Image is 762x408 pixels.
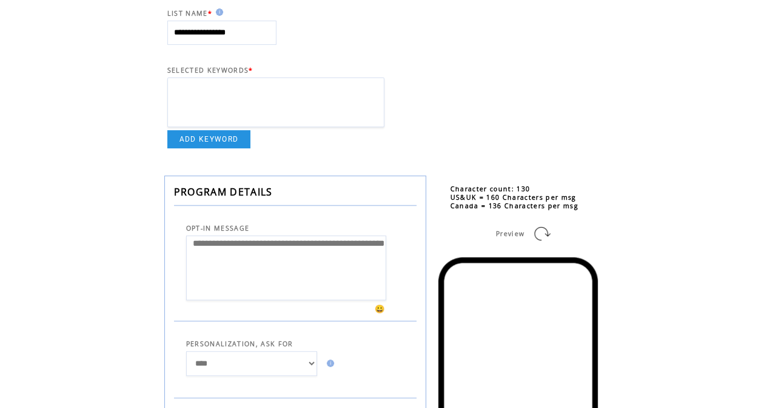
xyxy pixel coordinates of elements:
span: 😀 [375,303,386,314]
span: US&UK = 160 Characters per msg [450,193,577,202]
img: help.gif [323,360,334,367]
span: PERSONALIZATION, ASK FOR [186,340,293,348]
a: ADD KEYWORD [167,130,251,148]
span: Character count: 130 [450,185,530,193]
span: Preview [496,229,524,238]
span: Canada = 136 Characters per msg [450,202,578,210]
span: SELECTED KEYWORDS [167,66,249,74]
span: PROGRAM DETAILS [174,185,273,199]
span: OPT-IN MESSAGE [186,224,250,232]
img: help.gif [212,8,223,16]
span: LIST NAME [167,9,208,18]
